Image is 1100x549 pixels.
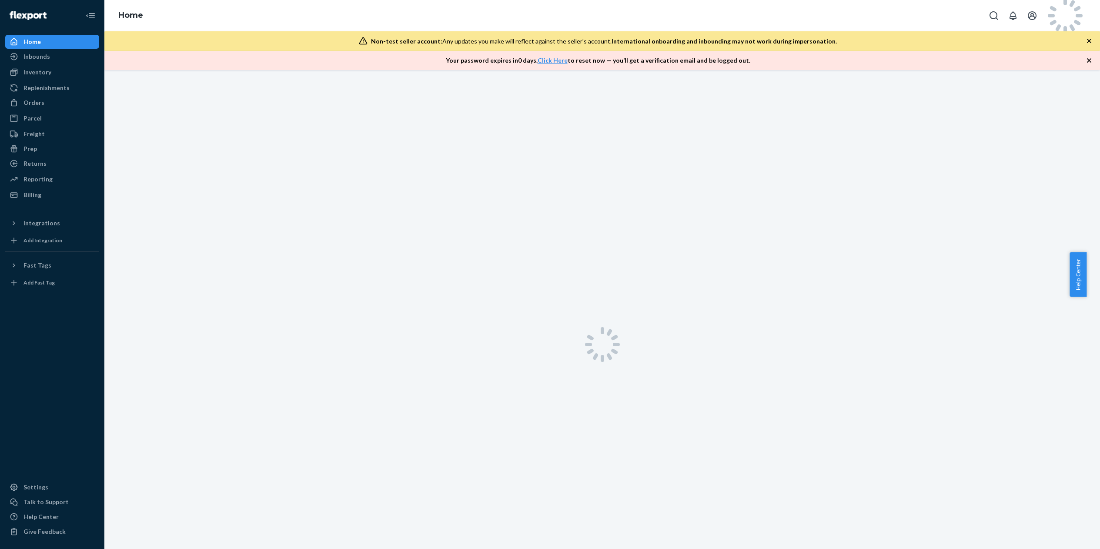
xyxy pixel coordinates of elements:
div: Inventory [23,68,51,77]
img: Flexport logo [10,11,47,20]
a: Reporting [5,172,99,186]
a: Add Integration [5,234,99,248]
div: Reporting [23,175,53,184]
div: Talk to Support [23,498,69,506]
a: Add Fast Tag [5,276,99,290]
a: Home [118,10,143,20]
div: Add Integration [23,237,62,244]
button: Fast Tags [5,258,99,272]
div: Settings [23,483,48,492]
button: Open Search Box [985,7,1003,24]
a: Inbounds [5,50,99,64]
div: Give Feedback [23,527,66,536]
a: Help Center [5,510,99,524]
button: Help Center [1070,252,1087,297]
div: Billing [23,191,41,199]
div: Add Fast Tag [23,279,55,286]
a: Home [5,35,99,49]
a: Freight [5,127,99,141]
a: Inventory [5,65,99,79]
a: Prep [5,142,99,156]
button: Open notifications [1004,7,1022,24]
button: Give Feedback [5,525,99,539]
div: Help Center [23,512,59,521]
div: Freight [23,130,45,138]
div: Replenishments [23,84,70,92]
a: Settings [5,480,99,494]
a: Orders [5,96,99,110]
button: Integrations [5,216,99,230]
a: Billing [5,188,99,202]
div: Inbounds [23,52,50,61]
div: Orders [23,98,44,107]
a: Parcel [5,111,99,125]
span: International onboarding and inbounding may not work during impersonation. [612,37,837,45]
div: Parcel [23,114,42,123]
a: Talk to Support [5,495,99,509]
span: Non-test seller account: [371,37,442,45]
div: Prep [23,144,37,153]
button: Close Navigation [82,7,99,24]
a: Replenishments [5,81,99,95]
button: Open account menu [1023,7,1041,24]
div: Fast Tags [23,261,51,270]
div: Integrations [23,219,60,228]
div: Returns [23,159,47,168]
ol: breadcrumbs [111,3,150,28]
div: Any updates you make will reflect against the seller's account. [371,37,837,46]
div: Home [23,37,41,46]
a: Returns [5,157,99,171]
a: Click Here [538,57,568,64]
p: Your password expires in 0 days . to reset now — you’ll get a verification email and be logged out. [446,56,750,65]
